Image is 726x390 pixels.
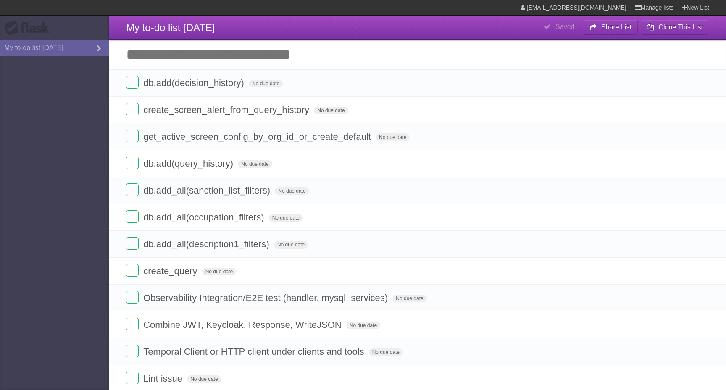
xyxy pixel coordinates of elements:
span: Temporal Client or HTTP client under clients and tools [143,346,366,357]
label: Done [126,372,139,384]
span: create_screen_alert_from_query_history [143,105,311,115]
span: No due date [238,160,272,168]
b: Saved [555,23,574,30]
span: No due date [376,133,410,141]
span: No due date [369,348,403,356]
span: create_query [143,266,199,276]
span: db.add_all(sanction_list_filters) [143,185,272,196]
span: db.add(decision_history) [143,78,246,88]
b: Clone This List [658,24,703,31]
span: No due date [249,80,283,87]
label: Done [126,130,139,142]
span: No due date [187,375,221,383]
button: Share List [583,20,638,35]
div: Flask [4,21,55,36]
label: Done [126,237,139,250]
button: Clone This List [640,20,709,35]
label: Done [126,318,139,330]
span: Combine JWT, Keycloak, Response, WriteJSON [143,319,344,330]
span: db.add_all(occupation_filters) [143,212,266,222]
span: No due date [202,268,236,275]
b: Share List [601,24,631,31]
span: No due date [346,322,380,329]
span: No due date [269,214,303,222]
span: get_active_screen_config_by_org_id_or_create_default [143,131,373,142]
label: Done [126,76,139,89]
span: No due date [275,187,309,195]
label: Done [126,157,139,169]
label: Done [126,264,139,277]
label: Done [126,210,139,223]
span: db.add_all(description1_filters) [143,239,271,249]
label: Done [126,183,139,196]
span: My to-do list [DATE] [126,22,215,33]
span: Observability Integration/E2E test (handler, mysql, services) [143,293,390,303]
span: No due date [392,295,426,302]
label: Done [126,345,139,357]
span: Lint issue [143,373,184,384]
label: Done [126,103,139,115]
span: No due date [274,241,308,249]
span: No due date [314,107,348,114]
span: db.add(query_history) [143,158,235,169]
label: Done [126,291,139,304]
